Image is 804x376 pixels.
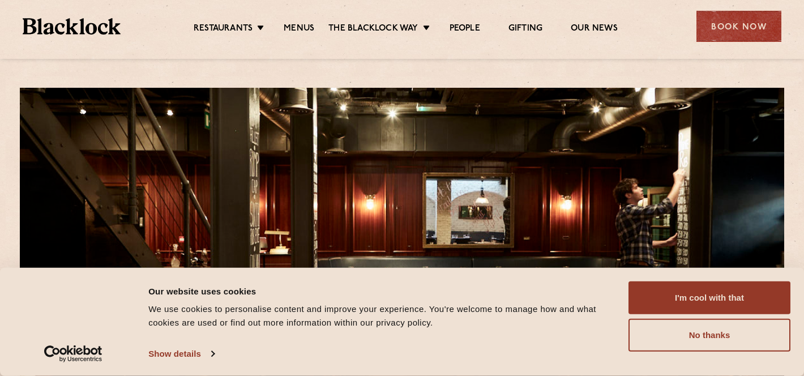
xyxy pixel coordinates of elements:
[628,319,790,352] button: No thanks
[148,302,615,330] div: We use cookies to personalise content and improve your experience. You're welcome to manage how a...
[571,23,618,36] a: Our News
[450,23,480,36] a: People
[696,11,781,42] div: Book Now
[24,345,123,362] a: Usercentrics Cookiebot - opens in a new window
[508,23,542,36] a: Gifting
[23,18,121,35] img: BL_Textured_Logo-footer-cropped.svg
[148,345,214,362] a: Show details
[148,284,615,298] div: Our website uses cookies
[284,23,314,36] a: Menus
[328,23,418,36] a: The Blacklock Way
[194,23,253,36] a: Restaurants
[628,281,790,314] button: I'm cool with that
